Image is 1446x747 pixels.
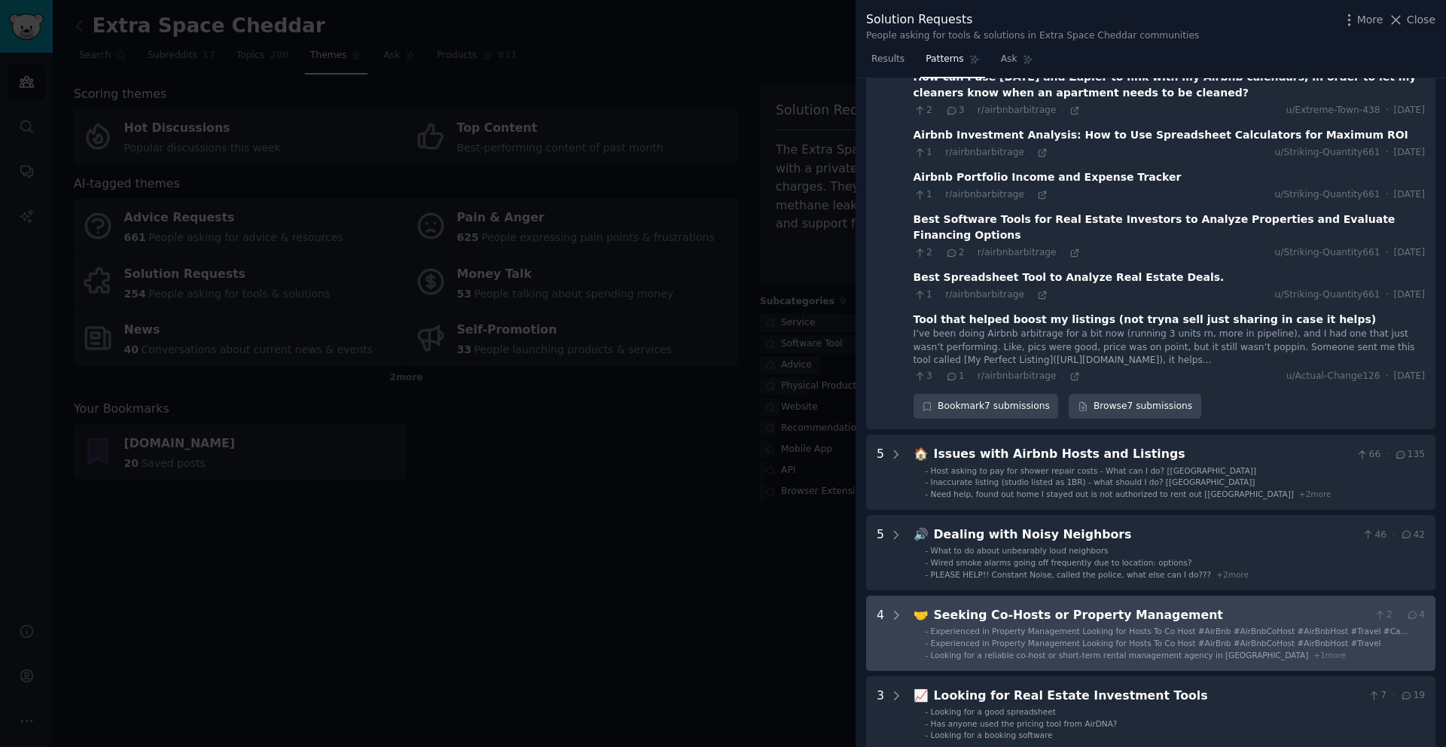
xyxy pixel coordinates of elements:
span: [DATE] [1394,246,1425,260]
div: Issues with Airbnb Hosts and Listings [934,445,1351,464]
span: 1 [945,370,964,383]
span: u/Striking-Quantity661 [1275,188,1380,202]
a: Ask [996,47,1039,78]
span: · [938,371,940,382]
span: · [938,290,940,300]
div: Tool that helped boost my listings (not tryna sell just sharing in case it helps) [914,312,1377,328]
div: - [925,638,928,648]
span: [DATE] [1394,370,1425,383]
div: Solution Requests [866,11,1199,29]
span: Looking for a reliable co-host or short-term rental management agency in [GEOGRAPHIC_DATA] [931,651,1309,660]
span: Need help, found out home I stayed out is not authorized to rent out [[GEOGRAPHIC_DATA]] [931,489,1294,499]
span: Wired smoke alarms going off frequently due to location: options? [931,558,1192,567]
span: 3 [945,104,964,117]
span: · [1030,148,1032,158]
span: 1 [914,146,932,160]
div: - [925,706,928,717]
span: · [969,105,972,116]
div: 5 [877,445,884,499]
span: u/Striking-Quantity661 [1275,146,1380,160]
div: - [925,730,928,740]
span: Results [871,53,905,66]
span: 42 [1400,529,1425,542]
span: · [1030,290,1032,300]
div: 3 [877,687,884,741]
span: · [1386,104,1389,117]
span: · [1386,146,1389,160]
span: · [1398,608,1401,622]
div: Best Spreadsheet Tool to Analyze Real Estate Deals. [914,270,1225,285]
span: · [1386,448,1389,462]
span: Ask [1001,53,1017,66]
span: [DATE] [1394,288,1425,302]
span: · [938,105,940,116]
div: Bookmark 7 submissions [914,394,1059,419]
a: Patterns [920,47,984,78]
div: - [925,718,928,729]
div: - [925,477,928,487]
div: 5 [877,526,884,580]
span: 2 [945,246,964,260]
span: 🔊 [914,527,929,541]
span: 3 [914,370,932,383]
span: What to do about unbearably loud neighbors [931,546,1109,555]
div: - [925,489,928,499]
span: Close [1407,12,1435,28]
span: u/Actual-Change126 [1286,370,1380,383]
div: 4 [877,606,884,660]
span: Looking for a good spreadsheet [931,707,1056,716]
span: 4 [1406,608,1425,622]
span: u/Striking-Quantity661 [1275,288,1380,302]
span: [DATE] [1394,146,1425,160]
span: r/airbnbarbitrage [945,147,1024,157]
span: · [1386,188,1389,202]
button: Close [1388,12,1435,28]
span: + 1 more [1313,651,1346,660]
span: · [1062,105,1064,116]
span: u/Striking-Quantity661 [1275,246,1380,260]
span: Looking for a booking software [931,730,1053,739]
div: I’ve been doing Airbnb arbitrage for a bit now (running 3 units rn, more in pipeline), and I had ... [914,328,1425,367]
span: 🤝 [914,608,929,622]
span: Patterns [926,53,963,66]
span: Experienced in Property Management Looking for Hosts To Co Host #AirBnb #AirBnbCoHost #AirBnbHost... [931,639,1381,648]
span: 2 [1374,608,1393,622]
div: - [925,557,928,568]
button: More [1341,12,1383,28]
span: · [938,148,940,158]
span: 1 [914,188,932,202]
div: - [925,569,928,580]
span: · [1386,370,1389,383]
span: [DATE] [1394,188,1425,202]
span: 📈 [914,688,929,703]
div: People asking for tools & solutions in Extra Space Cheddar communities [866,29,1199,43]
span: 46 [1362,529,1387,542]
span: + 2 more [1216,570,1249,579]
span: r/airbnbarbitrage [978,247,1057,258]
span: 2 [914,104,932,117]
span: Inaccurate listing (studio listed as 1BR) - what should I do? [[GEOGRAPHIC_DATA]] [931,477,1255,486]
button: Bookmark7 submissions [914,394,1059,419]
span: · [969,371,972,382]
span: 1 [914,288,932,302]
span: · [1386,246,1389,260]
span: · [1392,689,1395,703]
span: 135 [1394,448,1425,462]
a: Browse7 submissions [1069,394,1200,419]
div: Best Software Tools for Real Estate Investors to Analyze Properties and Evaluate Financing Options [914,212,1425,243]
div: Dealing with Noisy Neighbors [934,526,1356,544]
span: More [1357,12,1383,28]
span: Has anyone used the pricing tool from AirDNA? [931,719,1118,728]
span: · [969,248,972,258]
div: - [925,626,928,636]
span: PLEASE HELP!! Constant Noise, called the police, what else can I do??? [931,570,1212,579]
div: Looking for Real Estate Investment Tools [934,687,1362,706]
span: u/Extreme-Town-438 [1286,104,1380,117]
span: · [1062,248,1064,258]
span: · [1030,190,1032,200]
span: r/airbnbarbitrage [978,370,1057,381]
span: [DATE] [1394,104,1425,117]
div: Seeking Co-Hosts or Property Management [934,606,1368,625]
span: 66 [1356,448,1380,462]
span: · [938,190,940,200]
